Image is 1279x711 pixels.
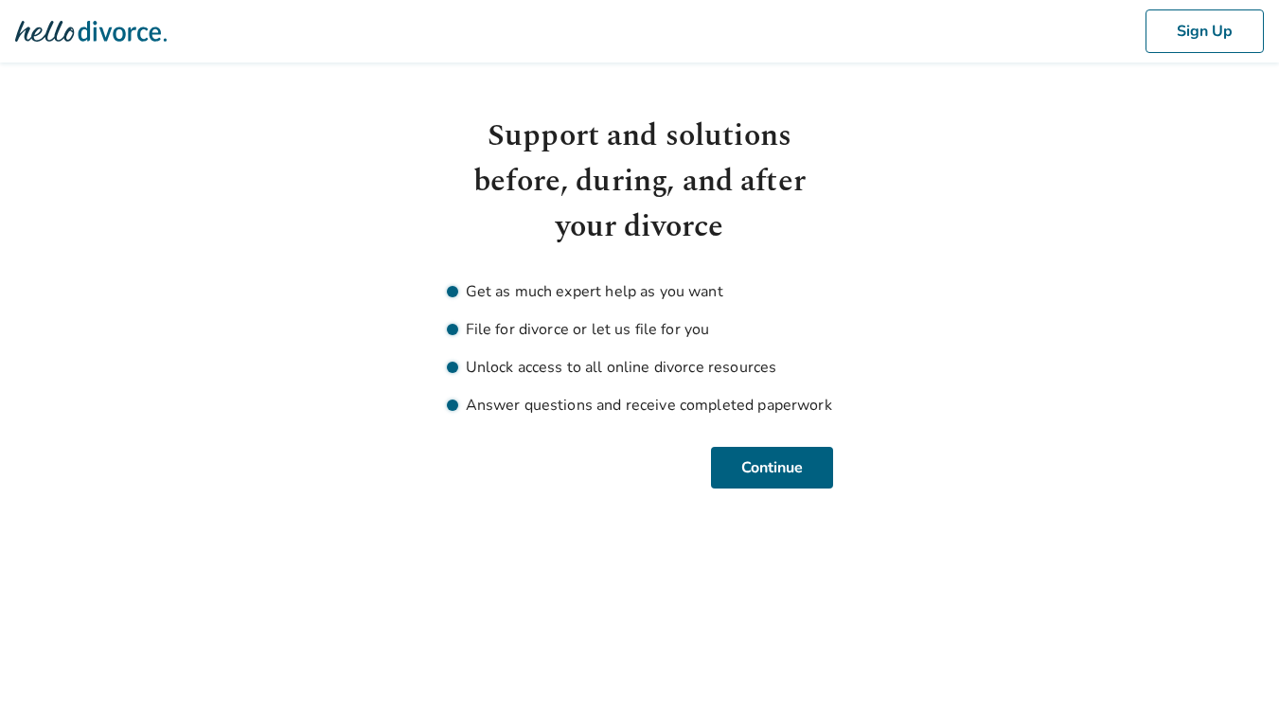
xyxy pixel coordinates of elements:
[1146,9,1264,53] button: Sign Up
[447,280,833,303] li: Get as much expert help as you want
[447,356,833,379] li: Unlock access to all online divorce resources
[447,394,833,417] li: Answer questions and receive completed paperwork
[447,114,833,250] h1: Support and solutions before, during, and after your divorce
[15,12,167,50] img: Hello Divorce Logo
[711,447,833,489] button: Continue
[447,318,833,341] li: File for divorce or let us file for you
